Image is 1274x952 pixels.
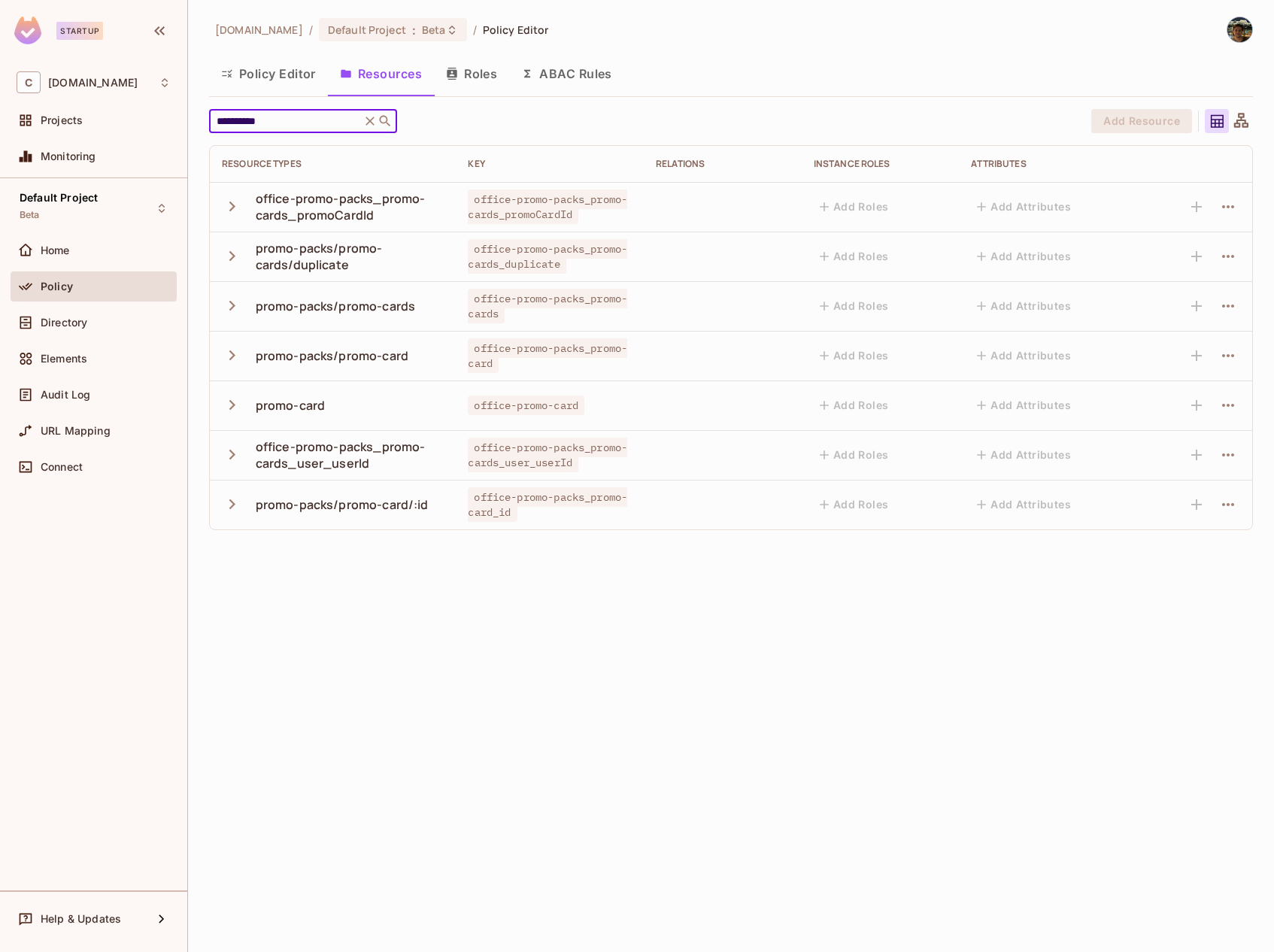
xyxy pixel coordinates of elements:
button: Add Roles [814,493,895,517]
div: Key [468,158,632,170]
span: Home [41,244,70,256]
span: Audit Log [41,389,90,401]
div: Instance roles [814,158,948,170]
button: Add Attributes [971,443,1077,467]
span: Default Project [328,23,406,37]
img: SReyMgAAAABJRU5ErkJggg== [14,17,41,44]
button: Policy Editor [209,55,328,92]
div: promo-packs/promo-cards/duplicate [256,240,444,273]
button: Add Roles [814,195,895,219]
div: promo-packs/promo-cards [256,298,415,314]
span: C [17,71,41,93]
div: Attributes [971,158,1128,170]
span: office-promo-card [468,396,584,415]
span: Workspace: chalkboard.io [48,77,138,89]
button: Add Roles [814,393,895,417]
span: Projects [41,114,83,126]
button: Add Attributes [971,344,1077,368]
span: office-promo-packs_promo-cards_user_userId [468,438,627,472]
button: Roles [434,55,509,92]
span: Policy Editor [483,23,549,37]
span: Connect [41,461,83,473]
span: office-promo-packs_promo-cards_promoCardId [468,189,627,224]
button: Add Attributes [971,393,1077,417]
div: promo-packs/promo-card [256,347,408,364]
span: Directory [41,317,87,329]
button: Add Resource [1091,109,1192,133]
span: office-promo-packs_promo-cards_duplicate [468,239,627,274]
button: Add Attributes [971,493,1077,517]
button: Resources [328,55,434,92]
span: the active workspace [215,23,303,37]
li: / [473,23,477,37]
span: office-promo-packs_promo-card_id [468,487,627,522]
div: office-promo-packs_promo-cards_promoCardId [256,190,444,223]
div: office-promo-packs_promo-cards_user_userId [256,438,444,471]
span: Default Project [20,192,98,204]
button: Add Attributes [971,244,1077,268]
span: Beta [422,23,446,37]
div: Startup [56,22,103,40]
li: / [309,23,313,37]
button: Add Roles [814,294,895,318]
img: Brian Roytman [1227,17,1252,42]
button: Add Attributes [971,294,1077,318]
div: promo-packs/promo-card/:id [256,496,429,513]
div: Relations [656,158,790,170]
button: Add Roles [814,244,895,268]
span: Monitoring [41,150,96,162]
div: Resource Types [222,158,444,170]
span: : [411,24,417,36]
button: Add Roles [814,443,895,467]
div: promo-card [256,397,326,414]
span: Elements [41,353,87,365]
span: Policy [41,280,73,293]
button: Add Attributes [971,195,1077,219]
span: URL Mapping [41,425,111,437]
button: ABAC Rules [509,55,624,92]
span: Help & Updates [41,913,121,925]
span: office-promo-packs_promo-cards [468,289,627,323]
span: Beta [20,209,40,221]
span: office-promo-packs_promo-card [468,338,627,373]
button: Add Roles [814,344,895,368]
